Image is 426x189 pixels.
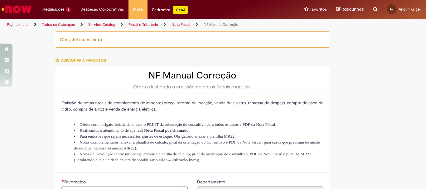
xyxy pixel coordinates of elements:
[197,179,226,185] label: Somente leitura - Departamento
[61,179,64,182] span: Necessários
[80,122,276,127] span: Oferta com obrigatoriedade de anexar o PRINT da orientação do consultivo para todos os casos e PD...
[55,54,109,67] button: Adicionar a Favoritos
[80,134,235,139] span: Para emissões que sejam necessários ajustes de estoque: Obrigatório anexar a planilha MR22;
[88,22,115,27] a: Service Catalog
[42,22,75,27] a: Todos os Catálogos
[390,7,394,11] span: AK
[61,100,323,112] span: Emissão de notas fiscais de complemento de imposto/preço, retorno de locação, venda de sinistro, ...
[310,6,327,12] span: Favoritos
[61,84,323,90] div: Oferta destinada a emissão de notas fiscais manuais.
[1,3,33,16] img: ServiceNow
[74,152,311,162] span: Notas de Devolução (entre unidades): anexar a planilha de cálculo, print da orientação do Consult...
[64,179,87,185] span: Necessários - Favorecido
[172,22,190,27] a: Nota Fiscal
[336,7,364,12] a: Rascunhos
[133,6,143,12] span: More
[204,22,238,27] a: NF Manual Correção
[399,7,421,12] span: Andr? Kriger
[61,58,106,63] span: Adicionar a Favoritos
[341,6,364,12] span: Rascunhos
[5,19,279,31] ul: Trilhas de página
[7,22,28,27] a: Página inicial
[80,6,124,12] span: Despesas Corporativas
[74,140,320,150] span: Notas Complementares: anexar a planilha de cálculo, print da orientação do Consultivo e PDF da No...
[66,7,71,12] span: 5
[152,6,188,14] div: Padroniza
[173,6,188,14] p: +GenAi
[55,31,330,48] div: Obrigatório um anexo.
[61,70,323,81] h2: NF Manual Correção
[80,128,190,133] span: Realizamos o atendimento de apenas ;
[43,6,65,12] span: Requisições
[128,22,158,27] a: Fiscal e Tributário
[141,128,188,133] strong: 1 Nota Fiscal por chamado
